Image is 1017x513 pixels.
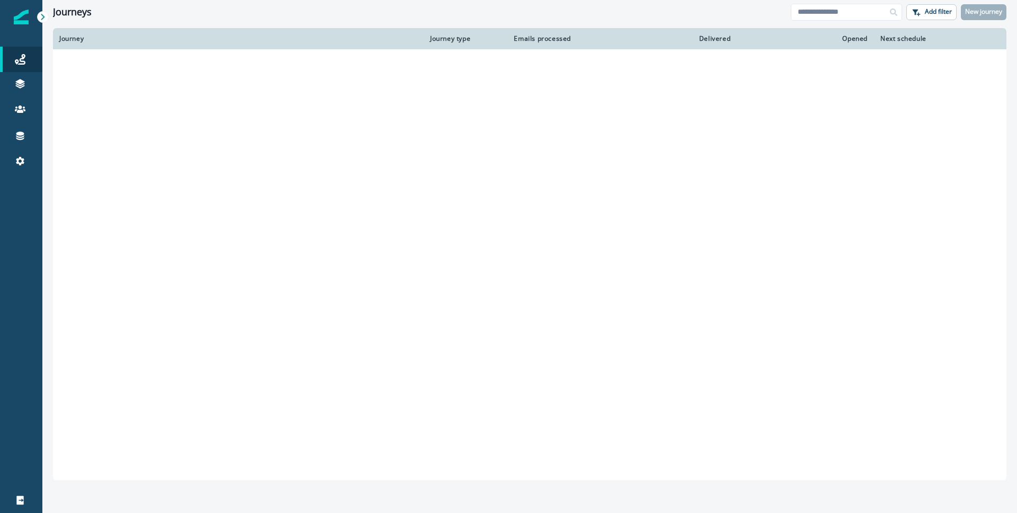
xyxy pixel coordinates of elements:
[584,34,730,43] div: Delivered
[53,6,92,18] h1: Journeys
[906,4,957,20] button: Add filter
[59,34,417,43] div: Journey
[880,34,974,43] div: Next schedule
[925,8,952,15] p: Add filter
[743,34,868,43] div: Opened
[510,34,571,43] div: Emails processed
[961,4,1006,20] button: New journey
[14,10,29,24] img: Inflection
[430,34,497,43] div: Journey type
[965,8,1002,15] p: New journey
